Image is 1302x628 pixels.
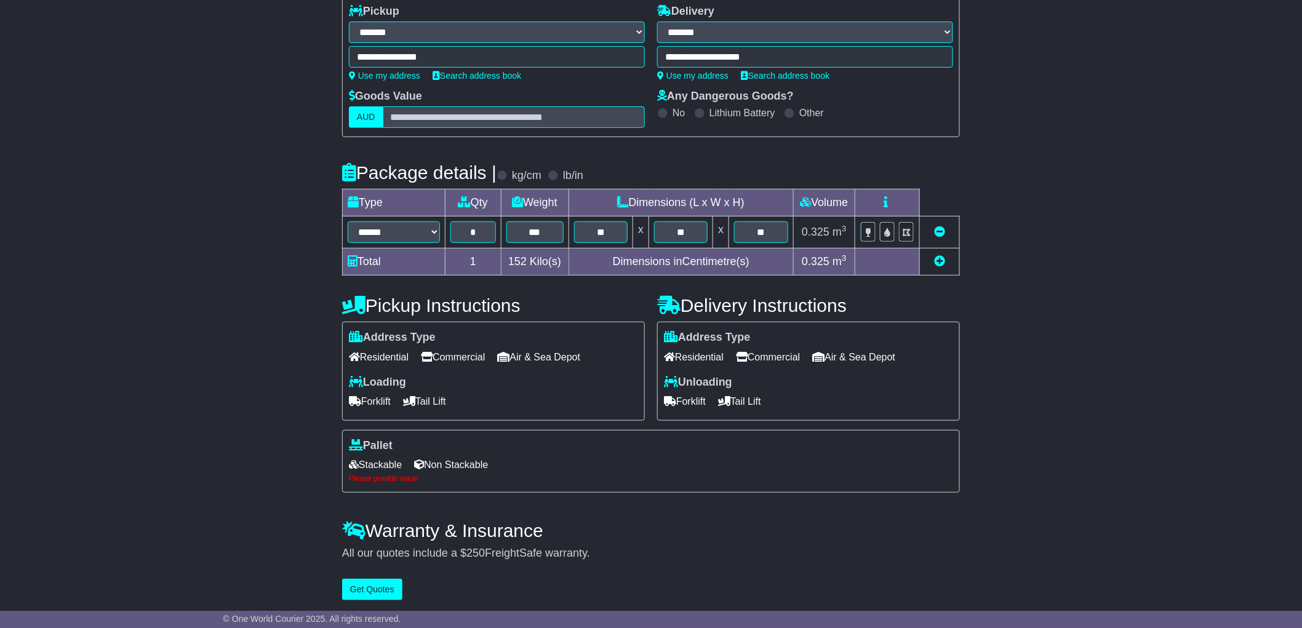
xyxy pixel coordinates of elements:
[349,392,391,411] span: Forklift
[349,348,409,367] span: Residential
[445,189,501,217] td: Qty
[741,71,829,81] a: Search address book
[433,71,521,81] a: Search address book
[799,107,824,119] label: Other
[709,107,775,119] label: Lithium Battery
[833,255,847,268] span: m
[349,439,393,453] label: Pallet
[501,189,569,217] td: Weight
[349,90,422,103] label: Goods Value
[349,331,436,344] label: Address Type
[934,226,945,238] a: Remove this item
[664,376,732,389] label: Unloading
[569,248,793,276] td: Dimensions in Centimetre(s)
[718,392,761,411] span: Tail Lift
[657,5,714,18] label: Delivery
[349,474,953,483] div: Please provide value
[512,169,541,183] label: kg/cm
[414,455,488,474] span: Non Stackable
[421,348,485,367] span: Commercial
[223,614,401,624] span: © One World Courier 2025. All rights reserved.
[342,295,645,316] h4: Pickup Instructions
[673,107,685,119] label: No
[793,189,855,217] td: Volume
[349,106,383,128] label: AUD
[802,255,829,268] span: 0.325
[342,520,960,541] h4: Warranty & Insurance
[349,71,420,81] a: Use my address
[498,348,581,367] span: Air & Sea Depot
[664,348,724,367] span: Residential
[508,255,527,268] span: 152
[664,392,706,411] span: Forklift
[343,248,445,276] td: Total
[664,331,751,344] label: Address Type
[403,392,446,411] span: Tail Lift
[633,217,649,248] td: x
[342,162,497,183] h4: Package details |
[343,189,445,217] td: Type
[563,169,583,183] label: lb/in
[802,226,829,238] span: 0.325
[657,90,794,103] label: Any Dangerous Goods?
[813,348,896,367] span: Air & Sea Depot
[833,226,847,238] span: m
[842,224,847,233] sup: 3
[445,248,501,276] td: 1
[342,579,402,600] button: Get Quotes
[657,71,729,81] a: Use my address
[349,455,402,474] span: Stackable
[349,376,406,389] label: Loading
[657,295,960,316] h4: Delivery Instructions
[736,348,800,367] span: Commercial
[466,547,485,559] span: 250
[342,547,960,560] div: All our quotes include a $ FreightSafe warranty.
[569,189,793,217] td: Dimensions (L x W x H)
[713,217,729,248] td: x
[501,248,569,276] td: Kilo(s)
[842,253,847,263] sup: 3
[934,255,945,268] a: Add new item
[349,5,399,18] label: Pickup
